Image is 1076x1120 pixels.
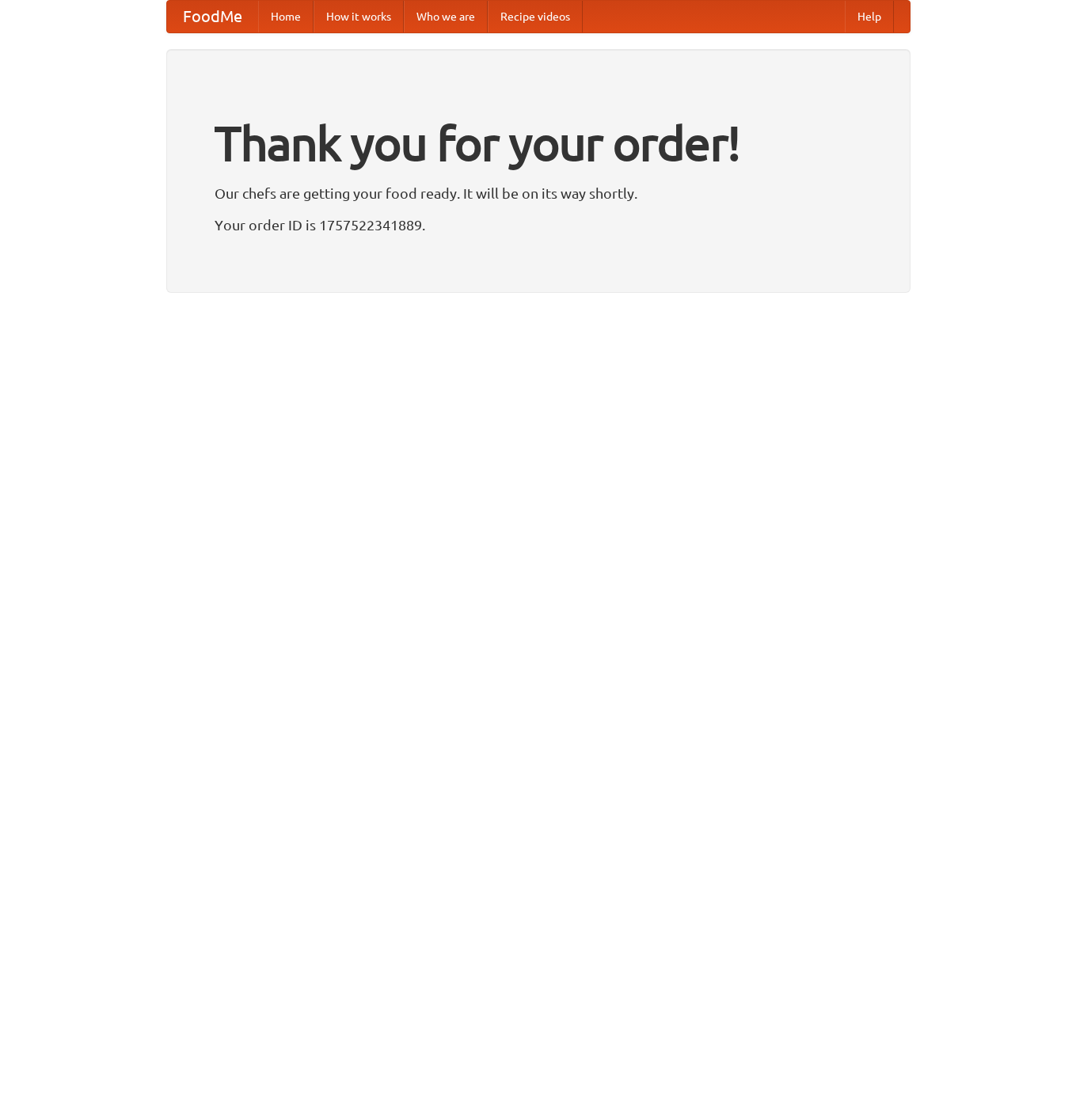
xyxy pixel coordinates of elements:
p: Your order ID is 1757522341889. [215,213,862,237]
a: Help [845,1,894,32]
a: Who we are [404,1,488,32]
a: Home [258,1,314,32]
h1: Thank you for your order! [215,105,862,181]
a: Recipe videos [488,1,583,32]
a: FoodMe [167,1,258,32]
a: How it works [314,1,404,32]
p: Our chefs are getting your food ready. It will be on its way shortly. [215,181,862,205]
